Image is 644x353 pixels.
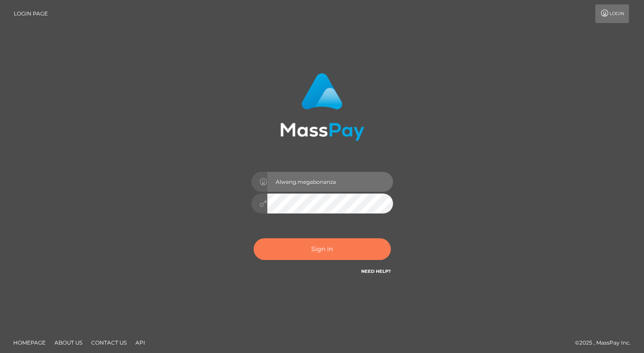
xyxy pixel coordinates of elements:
a: API [132,336,149,349]
a: Login Page [14,4,48,23]
a: About Us [51,336,86,349]
a: Login [595,4,629,23]
a: Contact Us [88,336,130,349]
a: Homepage [10,336,49,349]
a: Need Help? [361,268,391,274]
button: Sign in [254,238,391,260]
div: © 2025 , MassPay Inc. [575,338,637,348]
img: MassPay Login [280,73,364,141]
input: Username... [267,172,393,192]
